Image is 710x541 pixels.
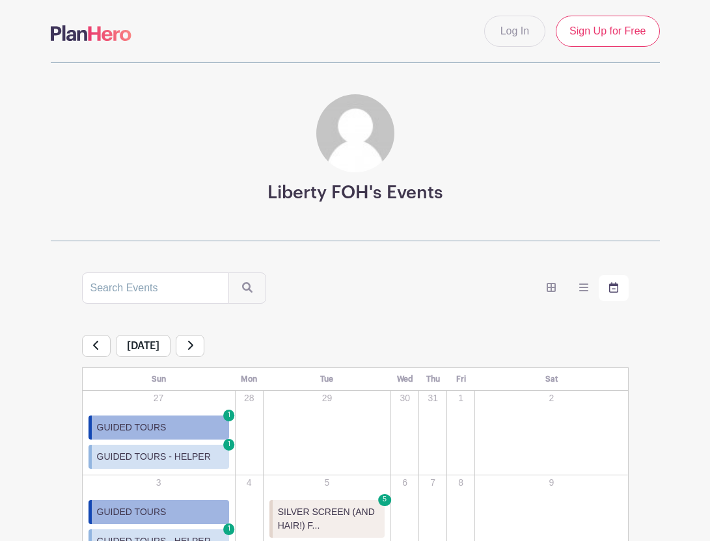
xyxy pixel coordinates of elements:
[97,450,211,464] span: GUIDED TOURS - HELPER
[223,410,235,421] span: 1
[420,476,446,490] p: 7
[269,500,385,538] a: SILVER SCREEN (AND HAIR!) F... 5
[83,391,234,405] p: 27
[51,25,131,41] img: logo-507f7623f17ff9eddc593b1ce0a138ce2505c220e1c5a4e2b4648c50719b7d32.svg
[476,391,627,405] p: 2
[556,16,659,47] a: Sign Up for Free
[223,523,235,535] span: 1
[89,416,229,440] a: GUIDED TOURS 1
[236,391,262,405] p: 28
[89,500,229,524] a: GUIDED TOURS
[419,367,447,390] th: Thu
[536,275,629,301] div: order and view
[484,16,545,47] a: Log In
[223,439,235,451] span: 1
[476,476,627,490] p: 9
[278,505,380,533] span: SILVER SCREEN (AND HAIR!) F...
[264,391,390,405] p: 29
[378,494,391,506] span: 5
[267,183,443,204] h3: Liberty FOH's Events
[97,421,167,434] span: GUIDED TOURS
[392,476,418,490] p: 6
[448,391,474,405] p: 1
[420,391,446,405] p: 31
[391,367,419,390] th: Wed
[448,476,474,490] p: 8
[83,476,234,490] p: 3
[316,94,394,172] img: default-ce2991bfa6775e67f084385cd625a349d9dcbb7a52a09fb2fda1e96e2d18dcdb.png
[264,476,390,490] p: 5
[475,367,628,390] th: Sat
[82,367,235,390] th: Sun
[392,391,418,405] p: 30
[263,367,391,390] th: Tue
[97,505,167,519] span: GUIDED TOURS
[89,445,229,469] a: GUIDED TOURS - HELPER 1
[82,272,229,304] input: Search Events
[235,367,263,390] th: Mon
[236,476,262,490] p: 4
[447,367,475,390] th: Fri
[116,335,171,357] span: [DATE]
